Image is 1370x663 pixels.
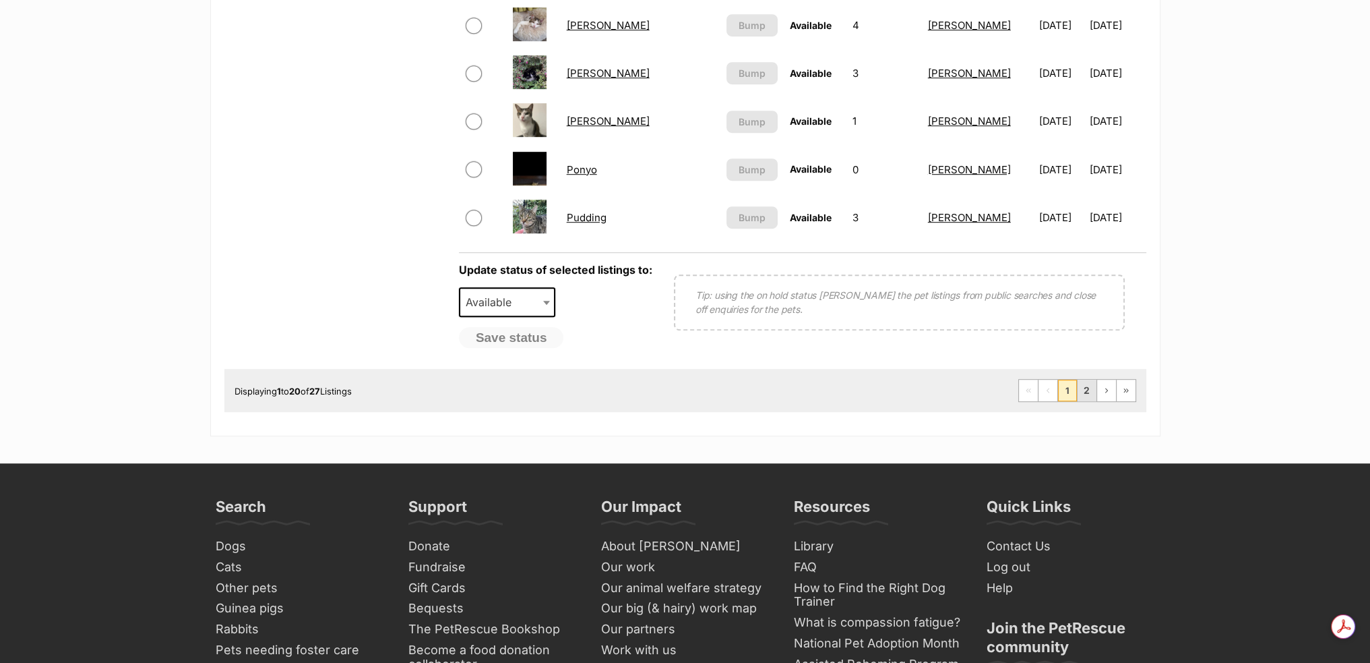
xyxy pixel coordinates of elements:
a: Log out [981,557,1160,578]
a: Our work [596,557,775,578]
strong: 27 [309,386,320,397]
a: Our big (& hairy) work map [596,598,775,619]
h3: Resources [794,497,870,524]
a: Our partners [596,619,775,640]
span: Bump [739,115,766,129]
button: Bump [726,14,778,36]
h3: Search [216,497,266,524]
a: Rabbits [210,619,390,640]
a: Library [788,536,968,557]
a: [PERSON_NAME] [928,67,1011,80]
span: Available [459,287,556,317]
span: Bump [739,18,766,32]
span: Available [460,293,525,312]
td: 3 [847,194,921,241]
td: [DATE] [1090,194,1144,241]
nav: Pagination [1018,379,1136,402]
a: Pets needing foster care [210,640,390,661]
a: Help [981,578,1160,599]
a: The PetRescue Bookshop [403,619,582,640]
a: [PERSON_NAME] [928,115,1011,127]
h3: Support [408,497,467,524]
span: Available [790,163,832,175]
span: Bump [739,66,766,80]
td: 1 [847,98,921,144]
p: Tip: using the on hold status [PERSON_NAME] the pet listings from public searches and close off e... [695,288,1103,316]
a: Fundraise [403,557,582,578]
td: 4 [847,2,921,49]
span: Displaying to of Listings [235,386,352,397]
h3: Our Impact [601,497,681,524]
td: [DATE] [1034,2,1088,49]
a: Page 2 [1078,380,1096,401]
a: [PERSON_NAME] [928,211,1011,224]
label: Update status of selected listings to: [459,263,652,277]
span: Page 1 [1058,380,1077,401]
span: Bump [739,163,766,177]
a: FAQ [788,557,968,578]
span: Available [790,67,832,79]
h3: Quick Links [987,497,1071,524]
button: Bump [726,206,778,229]
span: Previous page [1038,380,1057,401]
span: Available [790,20,832,31]
a: Work with us [596,640,775,661]
span: Available [790,115,832,127]
a: Gift Cards [403,578,582,599]
a: Other pets [210,578,390,599]
a: Ponyo [567,163,597,176]
td: [DATE] [1090,2,1144,49]
a: Contact Us [981,536,1160,557]
a: What is compassion fatigue? [788,612,968,633]
a: [PERSON_NAME] [567,19,650,32]
a: [PERSON_NAME] [928,163,1011,176]
a: National Pet Adoption Month [788,633,968,654]
span: First page [1019,380,1038,401]
a: Guinea pigs [210,598,390,619]
button: Bump [726,158,778,181]
a: Donate [403,536,582,557]
td: [DATE] [1034,194,1088,241]
a: Bequests [403,598,582,619]
span: Bump [739,210,766,225]
td: 3 [847,50,921,96]
a: [PERSON_NAME] [928,19,1011,32]
td: [DATE] [1034,50,1088,96]
button: Bump [726,111,778,133]
td: [DATE] [1090,50,1144,96]
td: 0 [847,146,921,193]
a: Dogs [210,536,390,557]
a: Pudding [567,211,606,224]
a: Last page [1117,380,1135,401]
a: About [PERSON_NAME] [596,536,775,557]
a: How to Find the Right Dog Trainer [788,578,968,612]
td: [DATE] [1090,146,1144,193]
td: [DATE] [1090,98,1144,144]
strong: 20 [289,386,301,397]
td: [DATE] [1034,146,1088,193]
a: Next page [1097,380,1116,401]
img: Pudding [513,200,547,233]
td: [DATE] [1034,98,1088,144]
a: Cats [210,557,390,578]
button: Bump [726,62,778,84]
a: [PERSON_NAME] [567,67,650,80]
a: [PERSON_NAME] [567,115,650,127]
button: Save status [459,327,564,349]
a: Our animal welfare strategy [596,578,775,599]
strong: 1 [277,386,281,397]
span: Available [790,212,832,223]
